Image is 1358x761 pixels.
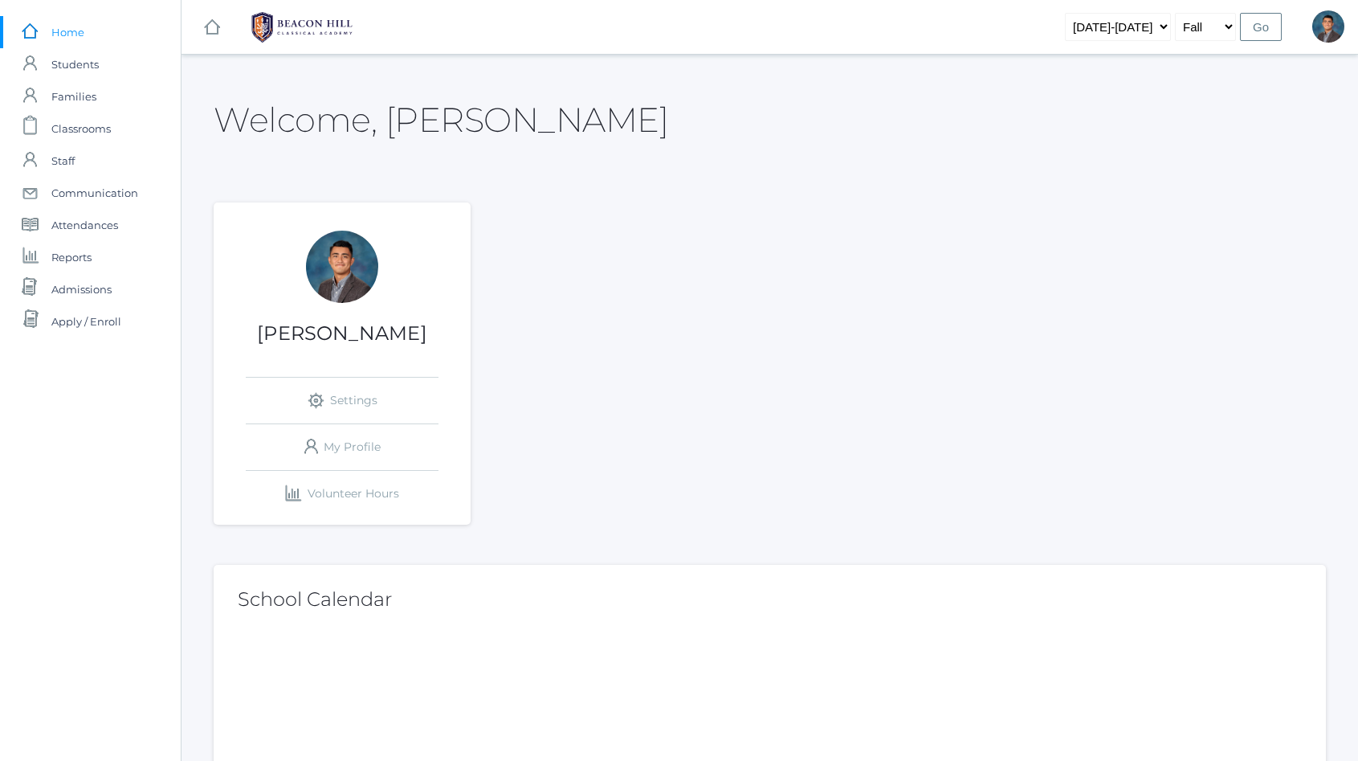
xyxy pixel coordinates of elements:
span: Apply / Enroll [51,305,121,338]
div: Lucas Vieira [306,231,378,303]
span: Communication [51,177,138,209]
input: Go [1240,13,1282,41]
a: My Profile [246,424,438,470]
div: Lucas Vieira [1312,10,1344,43]
span: Staff [51,145,75,177]
h2: School Calendar [238,589,1302,610]
span: Home [51,16,84,48]
span: Attendances [51,209,118,241]
span: Admissions [51,273,112,305]
span: Reports [51,241,92,273]
h1: [PERSON_NAME] [214,323,471,344]
a: Volunteer Hours [246,471,438,517]
img: BHCALogos-05-308ed15e86a5a0abce9b8dd61676a3503ac9727e845dece92d48e8588c001991.png [242,7,362,47]
span: Students [51,48,99,80]
h2: Welcome, [PERSON_NAME] [214,101,668,138]
a: Settings [246,378,438,423]
span: Families [51,80,96,113]
span: Classrooms [51,113,111,145]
